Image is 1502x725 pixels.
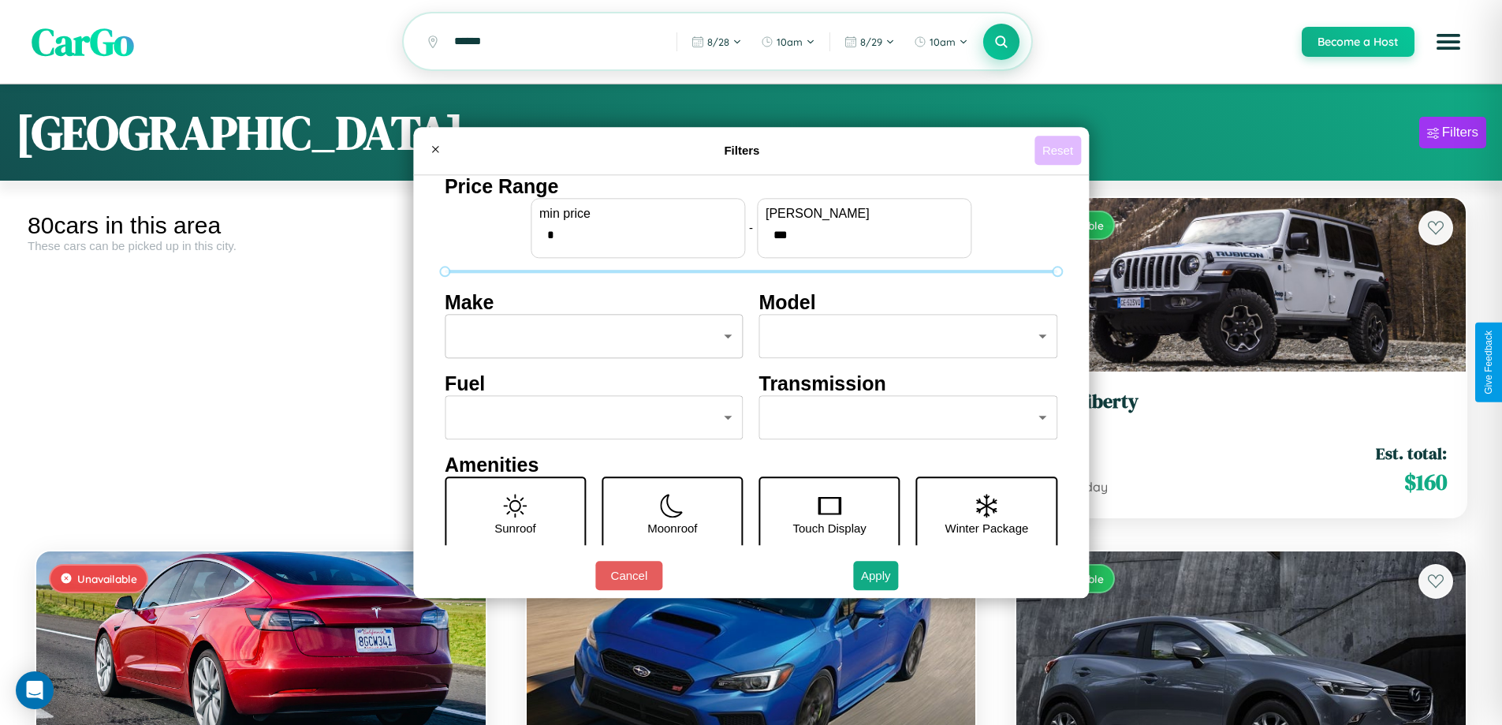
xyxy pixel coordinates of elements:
p: - [749,217,753,238]
label: [PERSON_NAME] [766,207,963,221]
h4: Transmission [759,372,1058,395]
span: CarGo [32,16,134,68]
div: 80 cars in this area [28,212,494,239]
span: Unavailable [77,572,137,585]
h4: Price Range [445,175,1057,198]
h4: Model [759,291,1058,314]
h4: Make [445,291,744,314]
button: 8/28 [684,29,750,54]
span: 8 / 29 [860,36,882,48]
button: Become a Host [1302,27,1414,57]
h4: Amenities [445,454,1057,476]
span: 10am [930,36,956,48]
span: $ 160 [1404,466,1447,498]
h4: Filters [449,144,1034,157]
div: These cars can be picked up in this city. [28,239,494,252]
label: min price [539,207,736,221]
div: Filters [1442,125,1478,140]
p: Moonroof [647,518,697,539]
span: Est. total: [1376,442,1447,465]
h3: Jeep Liberty [1035,391,1447,413]
button: 10am [753,29,823,54]
button: 8/29 [837,29,903,54]
button: Reset [1034,136,1081,165]
span: / day [1075,479,1108,495]
p: Winter Package [945,518,1029,539]
button: Filters [1419,117,1486,148]
div: Give Feedback [1483,331,1494,394]
button: Apply [853,561,899,590]
button: Cancel [595,561,662,590]
span: 10am [777,36,803,48]
button: 10am [906,29,976,54]
button: Open menu [1426,20,1470,64]
span: 8 / 28 [707,36,729,48]
p: Sunroof [494,518,536,539]
div: Open Intercom Messenger [16,671,54,709]
h1: [GEOGRAPHIC_DATA] [16,100,464,165]
p: Touch Display [792,518,866,539]
h4: Fuel [445,372,744,395]
a: Jeep Liberty2019 [1035,391,1447,429]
